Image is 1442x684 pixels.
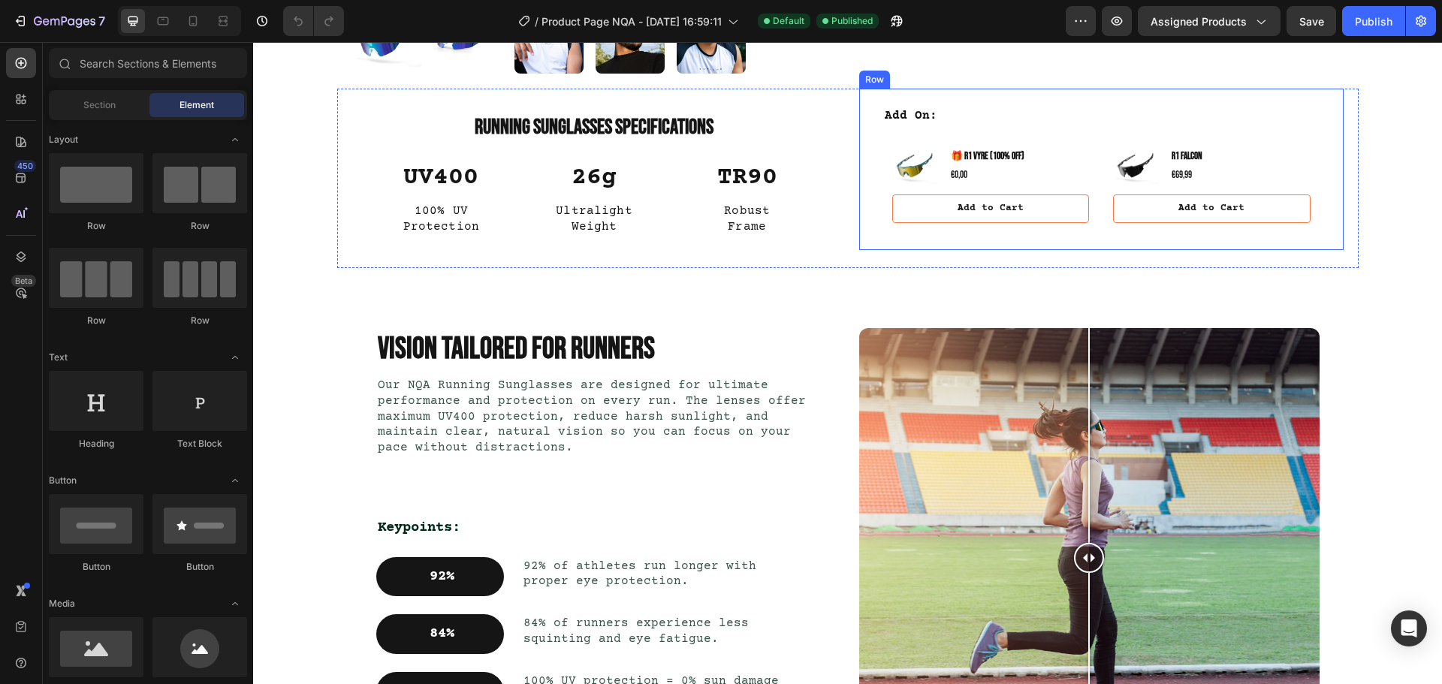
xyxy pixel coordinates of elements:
p: Ultralight [277,161,405,177]
div: Row [152,314,247,327]
button: Assigned Products [1138,6,1281,36]
span: Product Page NQA - [DATE] 16:59:11 [542,14,722,29]
button: Add to Cart [860,152,1057,181]
p: 100% UV protection = 0% sun damage to your eyes. [270,631,537,663]
div: €69,99 [917,125,951,141]
div: Button [49,560,143,574]
div: €0,00 [696,125,773,141]
p: 84% of runners experience less squinting and eye fatigue. [270,574,537,605]
button: Publish [1342,6,1405,36]
p: TR90 [430,120,558,152]
span: Toggle open [223,469,247,493]
span: Default [773,14,804,28]
button: Save [1287,6,1336,36]
button: Add to Cart [639,152,837,181]
span: Toggle open [223,592,247,616]
div: Row [152,219,247,233]
p: Robust [430,161,558,177]
p: 92% [137,526,242,544]
span: Published [831,14,873,28]
span: Text [49,351,68,364]
p: 7 [98,12,105,30]
h3: 🎁 R1 Vyre (100% off) [696,107,773,122]
span: / [535,14,538,29]
h3: R1 Falcon [917,107,951,122]
span: Assigned Products [1151,14,1247,29]
p: Weight [277,177,405,193]
span: Button [49,474,77,487]
div: Row [49,314,143,327]
div: Add to Cart [704,160,771,173]
div: Publish [1355,14,1392,29]
div: Open Intercom Messenger [1391,610,1427,646]
p: Our NQA Running Sunglasses are designed for ultimate performance and protection on every run. The... [125,336,558,414]
span: Save [1299,15,1324,28]
span: Media [49,597,75,610]
span: Layout [49,133,78,146]
div: Add to Cart [925,160,991,173]
p: 26g [277,120,405,152]
span: Element [179,98,214,112]
iframe: Design area [253,42,1442,684]
h2: VISION TAILORED FOR RUNNERS [123,286,560,328]
p: Add On: [632,66,1065,82]
p: 100% [137,640,242,659]
p: Keypoints: [125,477,558,496]
span: Toggle open [223,345,247,369]
div: Row [609,31,634,44]
div: Row [49,219,143,233]
div: Undo/Redo [283,6,344,36]
div: Heading [49,437,143,450]
div: 450 [14,160,36,172]
button: 7 [6,6,112,36]
p: 92% of athletes run longer with proper eye protection. [270,517,537,548]
span: Toggle open [223,128,247,152]
p: Frame [430,177,558,193]
div: Button [152,560,247,574]
div: Text Block [152,437,247,450]
div: Beta [11,275,36,287]
input: Search Sections & Elements [49,48,247,78]
p: 84% [137,583,242,601]
span: Section [83,98,116,112]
